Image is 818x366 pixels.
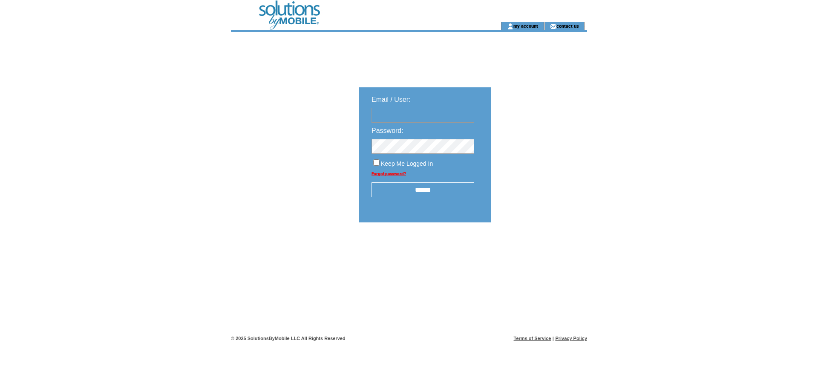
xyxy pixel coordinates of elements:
[550,23,556,30] img: contact_us_icon.gif;jsessionid=042D3DBB463764EAD2777D3BBA3969BD
[381,160,433,167] span: Keep Me Logged In
[555,336,587,341] a: Privacy Policy
[516,244,558,254] img: transparent.png;jsessionid=042D3DBB463764EAD2777D3BBA3969BD
[372,127,403,134] span: Password:
[514,336,551,341] a: Terms of Service
[513,23,538,29] a: my account
[372,96,411,103] span: Email / User:
[507,23,513,30] img: account_icon.gif;jsessionid=042D3DBB463764EAD2777D3BBA3969BD
[231,336,346,341] span: © 2025 SolutionsByMobile LLC All Rights Reserved
[372,171,406,176] a: Forgot password?
[556,23,579,29] a: contact us
[553,336,554,341] span: |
